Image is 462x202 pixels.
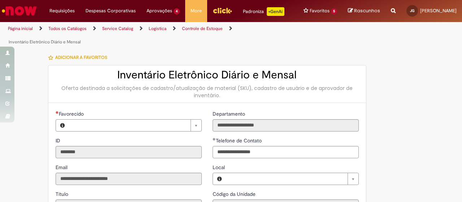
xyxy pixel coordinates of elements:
[213,173,226,185] button: Local, Visualizar este registro
[55,55,107,60] span: Adicionar a Favoritos
[174,8,180,14] span: 4
[354,7,380,14] span: Rascunhos
[410,8,414,13] span: JG
[86,7,136,14] span: Despesas Corporativas
[213,190,257,198] label: Somente leitura - Código da Unidade
[56,85,359,99] div: Oferta destinada a solicitações de cadastro/atualização de material (SKU), cadastro de usuário e ...
[348,8,380,14] a: Rascunhos
[56,191,70,197] span: Somente leitura - Título
[243,7,284,16] div: Padroniza
[147,7,172,14] span: Aprovações
[213,110,247,117] label: Somente leitura - Departamento
[213,191,257,197] span: Somente leitura - Código da Unidade
[226,173,358,185] a: Limpar campo Local
[213,5,232,16] img: click_logo_yellow_360x200.png
[182,26,223,31] a: Controle de Estoque
[56,173,202,185] input: Email
[59,111,85,117] span: Necessários - Favorecido
[213,138,216,141] span: Obrigatório Preenchido
[8,26,33,31] a: Página inicial
[56,146,202,158] input: ID
[56,164,69,171] span: Somente leitura - Email
[49,7,75,14] span: Requisições
[267,7,284,16] p: +GenAi
[69,120,201,131] a: Limpar campo Favorecido
[216,137,263,144] span: Telefone de Contato
[191,7,202,14] span: More
[213,119,359,132] input: Departamento
[48,26,87,31] a: Todos os Catálogos
[149,26,166,31] a: Logistica
[48,50,111,65] button: Adicionar a Favoritos
[56,137,62,144] label: Somente leitura - ID
[310,7,330,14] span: Favoritos
[1,4,38,18] img: ServiceNow
[420,8,457,14] span: [PERSON_NAME]
[56,120,69,131] button: Favorecido, Visualizar este registro
[56,111,59,114] span: Necessários
[9,39,81,45] a: Inventário Eletrônico Diário e Mensal
[56,69,359,81] h2: Inventário Eletrônico Diário e Mensal
[5,22,302,49] ul: Trilhas de página
[331,8,337,14] span: 5
[213,164,226,171] span: Local
[56,164,69,171] label: Somente leitura - Email
[213,146,359,158] input: Telefone de Contato
[102,26,133,31] a: Service Catalog
[56,190,70,198] label: Somente leitura - Título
